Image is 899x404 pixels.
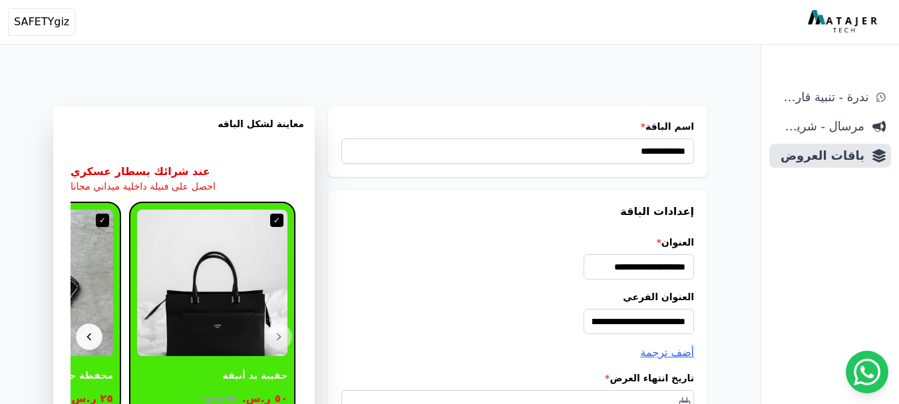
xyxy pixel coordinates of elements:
h3: إعدادات الباقة [341,204,694,220]
h3: معاينة لشكل الباقه [64,117,304,146]
h2: عند شرائك بسطار عسكري [71,164,210,180]
span: باقات العروض [775,146,864,165]
button: Previous [266,323,292,350]
span: أضف ترجمة [640,346,694,359]
label: العنوان [341,236,694,249]
button: أضف ترجمة [640,345,694,361]
span: مرسال - شريط دعاية [775,117,864,136]
p: احصل على فنيلة داخلية ميداني مجانا [71,180,216,194]
label: تاريخ انتهاء العرض [341,371,694,385]
button: SAFETYgiz [8,8,75,36]
span: ندرة - تنبية قارب علي النفاذ [775,88,868,106]
div: حقيبة يد أنيقة [222,369,287,381]
img: حقيبة يد أنيقة [137,210,287,356]
span: SAFETYgiz [14,14,69,30]
img: MatajerTech Logo [808,10,880,34]
label: اسم الباقة [341,120,694,133]
label: العنوان الفرعي [341,290,694,303]
button: Next [76,323,102,350]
